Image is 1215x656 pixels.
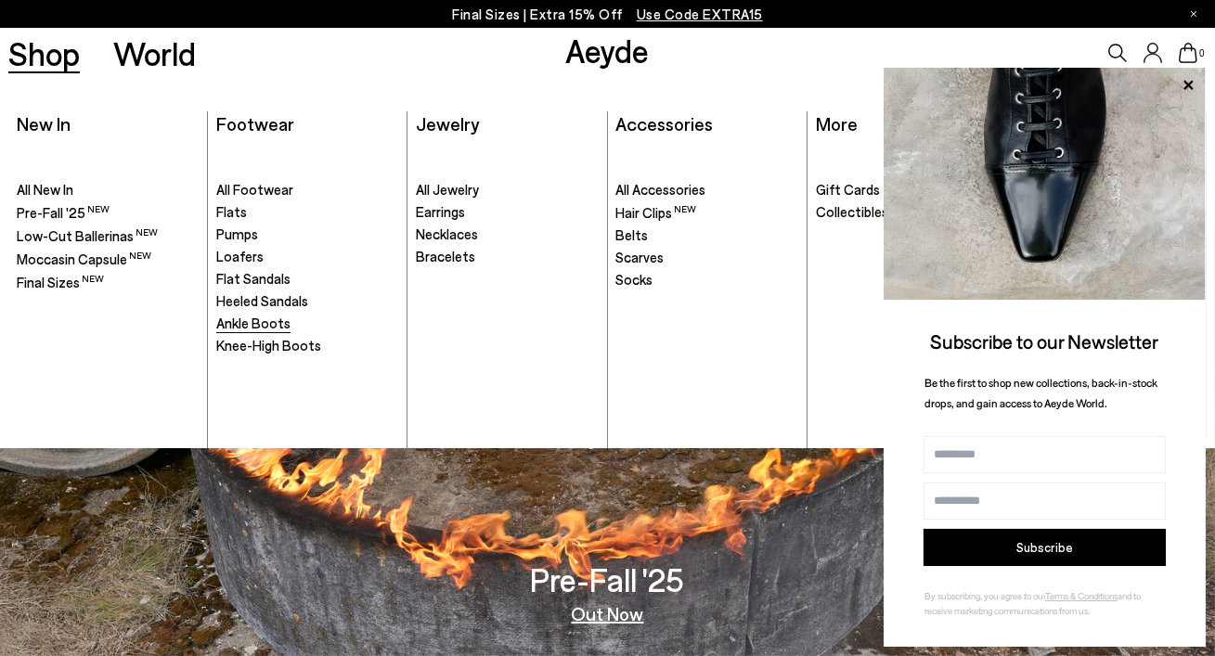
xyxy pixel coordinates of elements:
a: All Footwear [216,181,398,199]
span: Collectibles [816,203,888,220]
span: Necklaces [416,225,478,242]
a: Terms & Conditions [1045,590,1118,601]
span: Low-Cut Ballerinas [17,227,158,244]
a: All New In [17,181,199,199]
a: 0 [1179,43,1197,63]
a: Earrings [416,203,598,222]
a: Flat Sandals [216,270,398,289]
span: All Jewelry [416,181,479,198]
a: Pre-Fall '25 [17,203,199,223]
span: Knee-High Boots [216,337,321,354]
img: ca3f721fb6ff708a270709c41d776025.jpg [884,68,1206,300]
span: Gift Cards [816,181,880,198]
span: Flats [216,203,247,220]
span: Moccasin Capsule [17,251,151,267]
a: Hair Clips [616,203,798,223]
a: More [816,112,858,135]
a: Final Sizes [17,273,199,292]
a: Shop [8,37,80,70]
span: Navigate to /collections/ss25-final-sizes [637,6,763,22]
a: Jewelry [416,112,479,135]
span: By subscribing, you agree to our [924,590,1045,601]
span: Flat Sandals [216,270,291,287]
a: Ankle Boots [216,315,398,333]
span: Scarves [616,249,665,265]
span: Pumps [216,225,258,242]
a: All Accessories [616,181,798,199]
a: Low-Cut Ballerinas [17,226,199,246]
button: Subscribe [924,529,1166,566]
a: Flats [216,203,398,222]
a: Gift Cards [816,181,999,199]
span: Ankle Boots [216,315,291,331]
a: World [113,37,196,70]
p: Final Sizes | Extra 15% Off [452,3,763,26]
a: Scarves [616,249,798,267]
a: All Jewelry [416,181,598,199]
span: All Accessories [616,181,706,198]
a: Bracelets [416,248,598,266]
span: Pre-Fall '25 [17,204,110,221]
span: Subscribe to our Newsletter [931,329,1159,353]
span: All Footwear [216,181,293,198]
span: Belts [616,226,649,243]
a: Knee-High Boots [216,337,398,355]
a: Aeyde [565,31,649,70]
span: Loafers [216,248,264,264]
a: Footwear [216,112,294,135]
a: Socks [616,271,798,289]
span: Bracelets [416,248,475,264]
a: Moccasin Capsule [17,250,199,269]
a: Collectibles [816,203,999,222]
a: Belts [616,226,798,245]
a: Accessories [616,112,714,135]
a: Pumps [216,225,398,244]
a: New In [17,112,71,135]
span: Final Sizes [17,274,104,290]
span: 0 [1197,48,1207,58]
span: All New In [17,181,73,198]
span: Heeled Sandals [216,292,308,309]
a: Loafers [216,248,398,266]
span: Earrings [416,203,465,220]
span: Be the first to shop new collections, back-in-stock drops, and gain access to Aeyde World. [924,376,1157,410]
a: Heeled Sandals [216,292,398,311]
span: Socks [616,271,653,288]
h3: Pre-Fall '25 [531,563,685,596]
a: Necklaces [416,225,598,244]
span: Hair Clips [616,204,697,221]
a: Out Now [572,604,644,623]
